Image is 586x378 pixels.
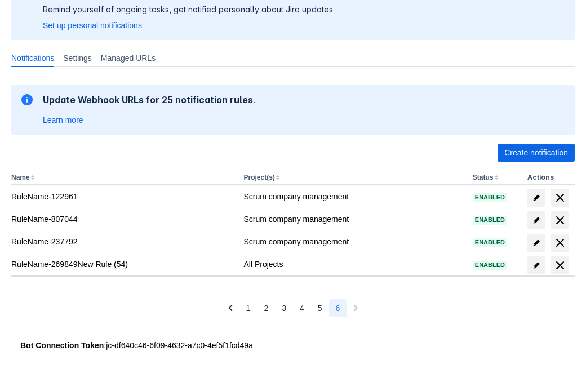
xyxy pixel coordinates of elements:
[347,299,365,317] button: Next
[20,340,566,351] div: : jc-df640c46-6f09-4632-a7c0-4ef5f1fcd49a
[11,191,234,202] div: RuleName-122961
[282,299,286,317] span: 3
[275,299,293,317] button: Page 3
[257,299,275,317] button: Page 2
[43,4,335,15] p: Remind yourself of ongoing tasks, get notified personally about Jira updates.
[473,239,507,246] span: Enabled
[63,52,92,64] span: Settings
[246,299,251,317] span: 1
[532,261,541,270] span: edit
[311,299,329,317] button: Page 5
[20,341,104,350] strong: Bot Connection Token
[221,299,365,317] nav: Pagination
[336,299,340,317] span: 6
[532,193,541,202] span: edit
[101,52,156,64] span: Managed URLs
[300,299,304,317] span: 4
[11,214,234,225] div: RuleName-807044
[293,299,311,317] button: Page 4
[243,259,463,270] div: All Projects
[553,236,567,250] span: delete
[11,236,234,247] div: RuleName-237792
[504,144,568,162] span: Create notification
[473,262,507,268] span: Enabled
[11,259,234,270] div: RuleName-269849New Rule (54)
[329,299,347,317] button: Page 6
[498,144,575,162] button: Create notification
[43,20,142,31] a: Set up personal notifications
[243,214,463,225] div: Scrum company management
[239,299,258,317] button: Page 1
[553,191,567,204] span: delete
[43,94,256,105] h2: Update Webhook URLs for 25 notification rules.
[473,194,507,201] span: Enabled
[318,299,322,317] span: 5
[243,191,463,202] div: Scrum company management
[243,236,463,247] div: Scrum company management
[553,259,567,272] span: delete
[243,174,274,181] button: Project(s)
[473,174,494,181] button: Status
[43,114,83,126] a: Learn more
[264,299,268,317] span: 2
[11,52,54,64] span: Notifications
[473,217,507,223] span: Enabled
[523,171,575,185] th: Actions
[20,93,34,106] span: information
[221,299,239,317] button: Previous
[11,174,30,181] button: Name
[553,214,567,227] span: delete
[532,238,541,247] span: edit
[532,216,541,225] span: edit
